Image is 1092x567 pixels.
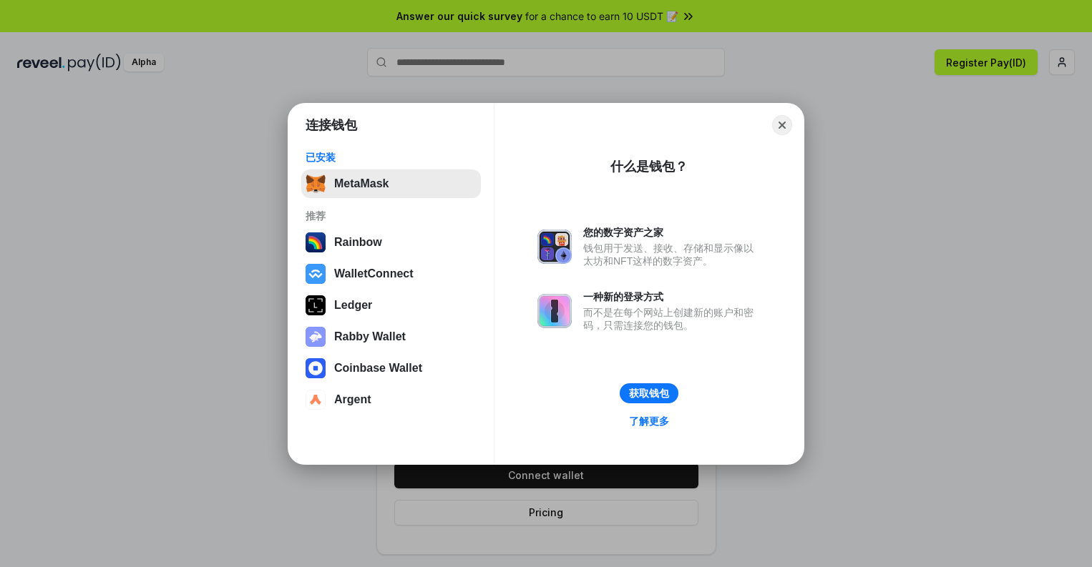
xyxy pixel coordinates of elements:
img: svg+xml,%3Csvg%20fill%3D%22none%22%20height%3D%2233%22%20viewBox%3D%220%200%2035%2033%22%20width%... [306,174,326,194]
div: 已安装 [306,151,477,164]
button: Close [772,115,792,135]
div: 而不是在每个网站上创建新的账户和密码，只需连接您的钱包。 [583,306,761,332]
button: 获取钱包 [620,383,678,403]
div: Rabby Wallet [334,330,406,343]
div: 钱包用于发送、接收、存储和显示像以太坊和NFT这样的数字资产。 [583,242,761,267]
button: Rabby Wallet [301,322,481,351]
div: Coinbase Wallet [334,362,422,375]
div: Rainbow [334,236,382,249]
div: 什么是钱包？ [610,158,688,175]
div: 推荐 [306,209,477,222]
div: 您的数字资产之家 [583,226,761,239]
button: Coinbase Wallet [301,354,481,383]
img: svg+xml,%3Csvg%20xmlns%3D%22http%3A%2F%2Fwww.w3.org%2F2000%2Fsvg%22%20width%3D%2228%22%20height%3... [306,295,326,315]
h1: 连接钱包 [306,117,357,134]
div: Argent [334,393,371,406]
button: Ledger [301,291,481,320]
button: Rainbow [301,228,481,257]
button: MetaMask [301,169,481,198]
img: svg+xml,%3Csvg%20xmlns%3D%22http%3A%2F%2Fwww.w3.org%2F2000%2Fsvg%22%20fill%3D%22none%22%20viewBox... [537,294,572,328]
img: svg+xml,%3Csvg%20xmlns%3D%22http%3A%2F%2Fwww.w3.org%2F2000%2Fsvg%22%20fill%3D%22none%22%20viewBox... [537,230,572,264]
div: 了解更多 [629,415,669,428]
img: svg+xml,%3Csvg%20width%3D%2228%22%20height%3D%2228%22%20viewBox%3D%220%200%2028%2028%22%20fill%3D... [306,264,326,284]
button: Argent [301,385,481,414]
img: svg+xml,%3Csvg%20width%3D%2228%22%20height%3D%2228%22%20viewBox%3D%220%200%2028%2028%22%20fill%3D... [306,358,326,378]
div: 获取钱包 [629,387,669,400]
div: MetaMask [334,177,389,190]
div: Ledger [334,299,372,312]
button: WalletConnect [301,260,481,288]
div: 一种新的登录方式 [583,290,761,303]
a: 了解更多 [620,412,678,430]
img: svg+xml,%3Csvg%20width%3D%2228%22%20height%3D%2228%22%20viewBox%3D%220%200%2028%2028%22%20fill%3D... [306,390,326,410]
img: svg+xml,%3Csvg%20xmlns%3D%22http%3A%2F%2Fwww.w3.org%2F2000%2Fsvg%22%20fill%3D%22none%22%20viewBox... [306,327,326,347]
div: WalletConnect [334,267,414,280]
img: svg+xml,%3Csvg%20width%3D%22120%22%20height%3D%22120%22%20viewBox%3D%220%200%20120%20120%22%20fil... [306,232,326,252]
